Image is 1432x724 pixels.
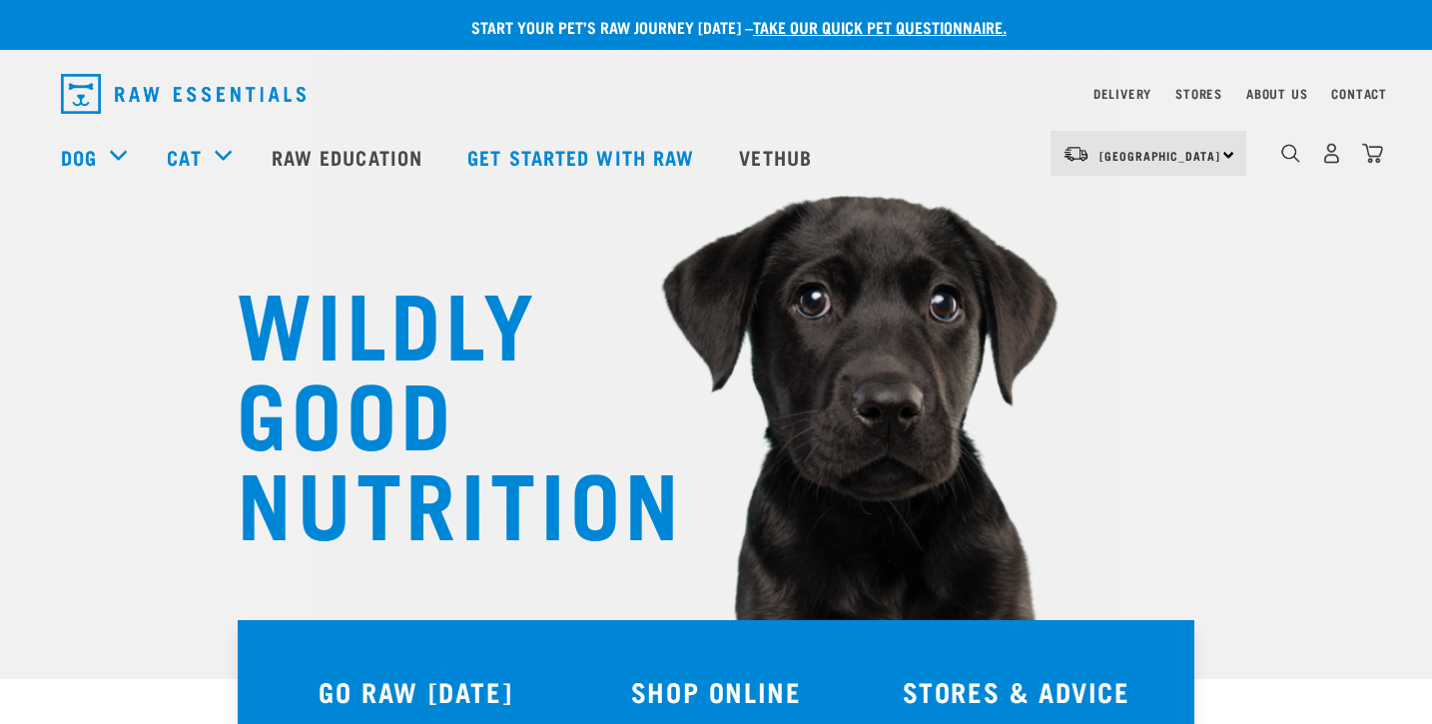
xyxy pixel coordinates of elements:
a: take our quick pet questionnaire. [753,22,1007,31]
img: van-moving.png [1063,145,1089,163]
h3: GO RAW [DATE] [278,676,554,707]
a: About Us [1246,90,1307,97]
a: Raw Education [252,117,447,197]
img: home-icon@2x.png [1362,143,1383,164]
a: Dog [61,142,97,172]
h3: STORES & ADVICE [878,676,1154,707]
a: Contact [1331,90,1387,97]
a: Cat [167,142,201,172]
img: Raw Essentials Logo [61,74,306,114]
img: home-icon-1@2x.png [1281,144,1300,163]
a: Stores [1175,90,1222,97]
h3: SHOP ONLINE [578,676,855,707]
span: [GEOGRAPHIC_DATA] [1099,152,1220,159]
a: Get started with Raw [447,117,719,197]
a: Delivery [1093,90,1151,97]
a: Vethub [719,117,837,197]
img: user.png [1321,143,1342,164]
h1: WILDLY GOOD NUTRITION [237,275,636,544]
nav: dropdown navigation [45,66,1387,122]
